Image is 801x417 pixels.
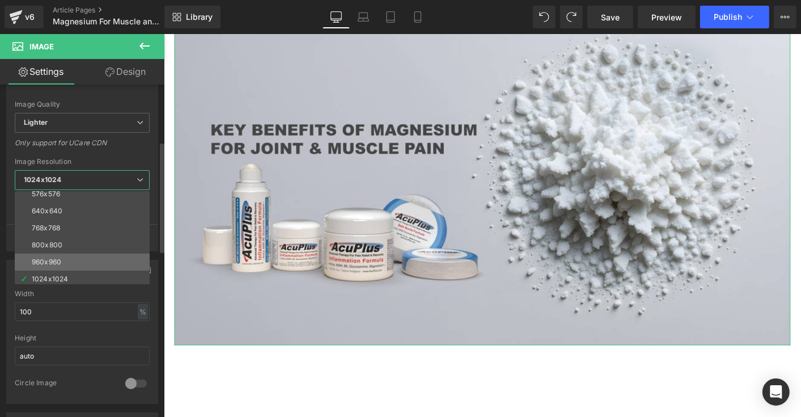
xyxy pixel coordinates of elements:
[404,6,431,28] a: Mobile
[377,6,404,28] a: Tablet
[15,302,150,321] input: auto
[15,138,150,155] div: Only support for UCare CDN
[138,304,148,319] div: %
[32,190,60,198] div: 576x576
[15,334,150,342] div: Height
[15,100,150,108] div: Image Quality
[32,224,60,232] div: 768x768
[23,10,37,24] div: v6
[186,12,213,22] span: Library
[32,275,68,283] div: 1024x1024
[24,175,61,184] b: 1024x1024
[15,158,150,166] div: Image Resolution
[53,6,183,15] a: Article Pages
[164,6,221,28] a: New Library
[774,6,796,28] button: More
[24,118,48,127] b: Lighter
[15,347,150,365] input: auto
[32,241,62,249] div: 800x800
[29,42,54,51] span: Image
[15,290,150,298] div: Width
[53,17,162,26] span: Magnesium For Muscle and Joint Pain
[15,378,114,390] div: Circle Image
[533,6,556,28] button: Undo
[651,11,682,23] span: Preview
[560,6,583,28] button: Redo
[638,6,696,28] a: Preview
[350,6,377,28] a: Laptop
[762,378,790,406] div: Open Intercom Messenger
[323,6,350,28] a: Desktop
[700,6,769,28] button: Publish
[32,207,62,215] div: 640x640
[32,258,61,266] div: 960x960
[714,12,742,22] span: Publish
[601,11,620,23] span: Save
[7,224,158,251] button: More settings
[5,6,44,28] a: v6
[84,59,167,85] a: Design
